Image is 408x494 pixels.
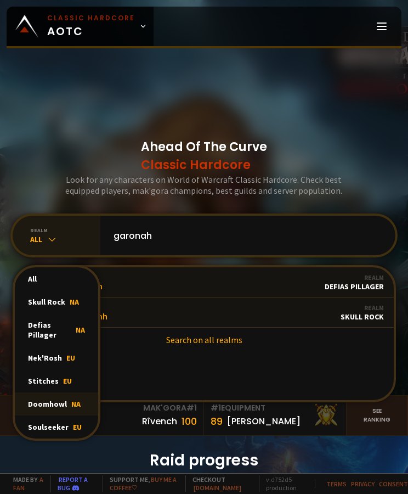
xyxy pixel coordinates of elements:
div: realm [30,227,100,234]
div: 89 [211,414,223,429]
div: Defias Pillager [325,273,384,291]
span: NA [70,297,79,307]
span: EU [73,422,82,432]
div: All [15,267,98,290]
div: Realm [325,273,384,282]
div: [PERSON_NAME] [227,414,301,428]
span: Support me, [103,475,179,492]
input: Search a character... [107,216,383,255]
div: Skull Rock [341,304,384,322]
a: Mak'Gora#1Rîvench100 [61,396,204,435]
span: NA [76,325,85,335]
div: Realm [341,304,384,312]
a: Privacy [351,480,375,488]
span: NA [71,399,81,409]
span: v. d752d5 - production [259,475,308,492]
a: a fan [13,475,43,492]
a: Consent [379,480,408,488]
h3: Look for any characters on World of Warcraft Classic Hardcore. Check best equipped players, mak'g... [61,174,347,196]
a: Seeranking [347,396,408,435]
div: Doomhowl [15,392,98,416]
span: # 1 [211,402,221,413]
a: Level24GaronahRealmDefias Pillager [15,267,394,297]
div: Defias Pillager [15,313,98,346]
div: All [30,234,100,245]
div: Nek'Rosh [15,346,98,369]
a: [DOMAIN_NAME] [194,484,241,492]
span: Classic Hardcore [141,156,267,174]
a: Terms [326,480,347,488]
a: Classic HardcoreAOTC [7,7,154,46]
div: Rîvench [142,414,177,428]
div: Stitches [15,369,98,392]
div: 100 [182,414,197,429]
span: EU [66,353,75,363]
span: # 1 [186,402,197,413]
span: EU [63,376,72,386]
span: AOTC [47,13,135,40]
a: Level60GaronahhRealmSkull Rock [15,297,394,328]
div: Skull Rock [15,290,98,313]
div: Equipment [211,402,339,414]
h1: Ahead Of The Curve [141,138,267,174]
span: Made by [7,475,44,492]
div: Mak'Gora [68,402,197,414]
a: Search on all realms [15,328,394,352]
h4: Most recent raid cleaned by Classic Hardcore guilds [13,472,395,486]
a: #1Equipment89[PERSON_NAME] [204,396,347,435]
span: Checkout [185,475,252,492]
small: Classic Hardcore [47,13,135,23]
div: Soulseeker [15,416,98,439]
a: Report a bug [58,475,88,492]
h1: Raid progress [13,449,395,472]
a: Buy me a coffee [110,475,177,492]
